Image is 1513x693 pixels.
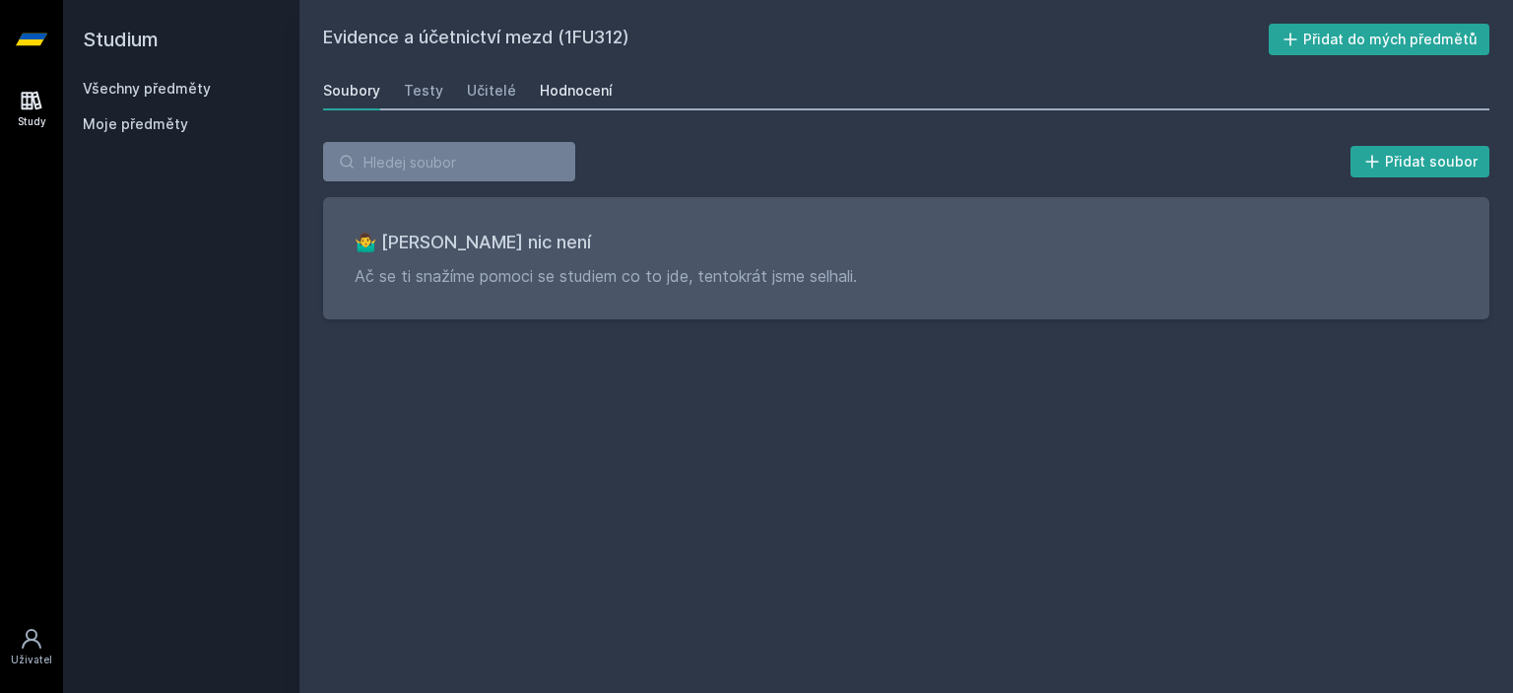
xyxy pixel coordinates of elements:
[4,79,59,139] a: Study
[323,24,1269,55] h2: Evidence a účetnictví mezd (1FU312)
[355,264,1458,288] p: Ač se ti snažíme pomoci se studiem co to jde, tentokrát jsme selhali.
[404,71,443,110] a: Testy
[467,81,516,101] div: Učitelé
[18,114,46,129] div: Study
[467,71,516,110] a: Učitelé
[355,229,1458,256] h3: 🤷‍♂️ [PERSON_NAME] nic není
[1350,146,1490,177] button: Přidat soubor
[323,142,575,181] input: Hledej soubor
[4,617,59,677] a: Uživatel
[83,114,188,134] span: Moje předměty
[83,80,211,97] a: Všechny předměty
[540,81,613,101] div: Hodnocení
[404,81,443,101] div: Testy
[1269,24,1490,55] button: Přidat do mých předmětů
[11,653,52,667] div: Uživatel
[323,81,380,101] div: Soubory
[540,71,613,110] a: Hodnocení
[323,71,380,110] a: Soubory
